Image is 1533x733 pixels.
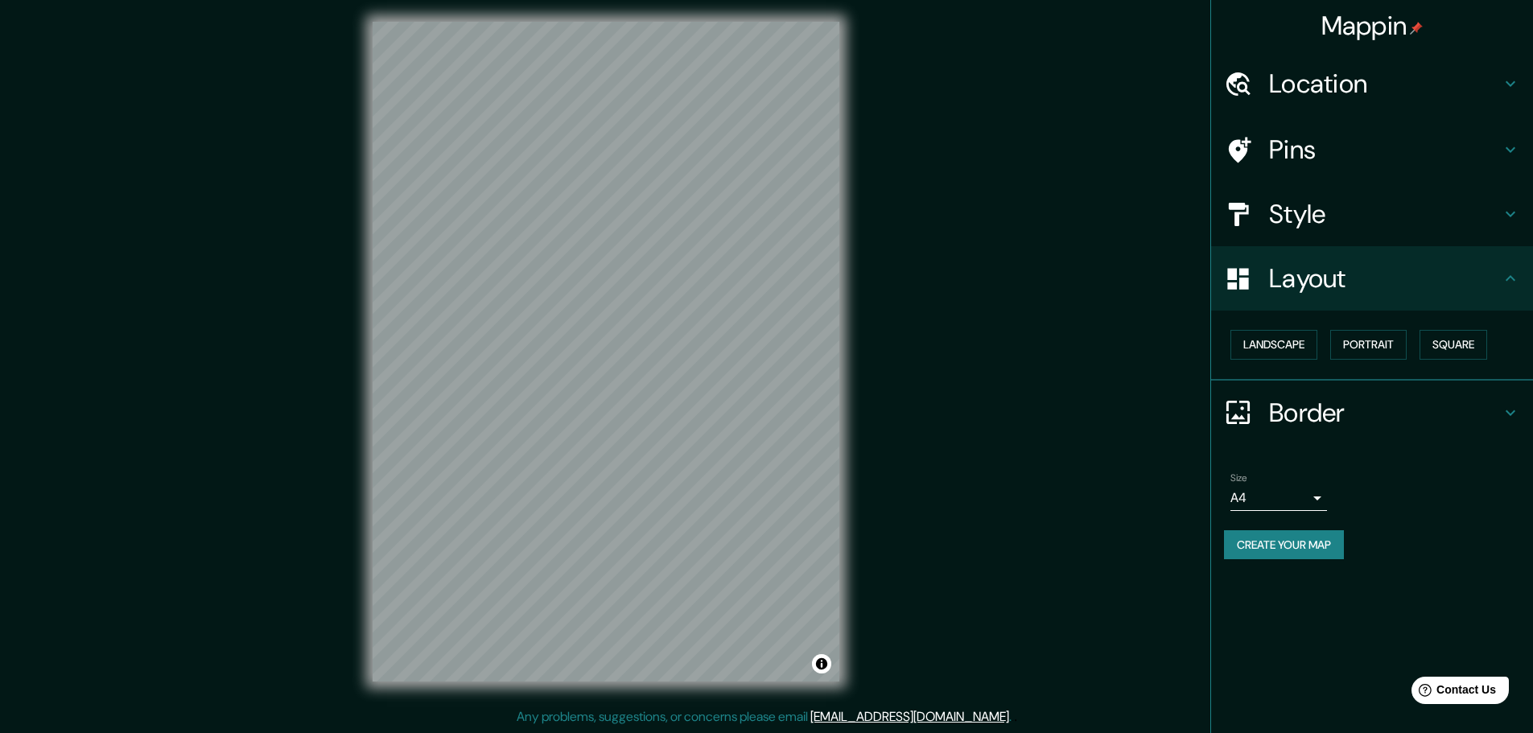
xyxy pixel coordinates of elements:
[1211,182,1533,246] div: Style
[1211,381,1533,445] div: Border
[517,707,1012,727] p: Any problems, suggestions, or concerns please email .
[1269,198,1501,230] h4: Style
[1269,262,1501,294] h4: Layout
[1269,134,1501,166] h4: Pins
[1014,707,1017,727] div: .
[1321,10,1424,42] h4: Mappin
[812,654,831,673] button: Toggle attribution
[1230,471,1247,484] label: Size
[1269,68,1501,100] h4: Location
[1211,246,1533,311] div: Layout
[1269,397,1501,429] h4: Border
[373,22,839,682] canvas: Map
[1410,22,1423,35] img: pin-icon.png
[1230,485,1327,511] div: A4
[1012,707,1014,727] div: .
[1420,330,1487,360] button: Square
[1330,330,1407,360] button: Portrait
[810,708,1009,725] a: [EMAIL_ADDRESS][DOMAIN_NAME]
[1211,51,1533,116] div: Location
[1211,117,1533,182] div: Pins
[1390,670,1515,715] iframe: Help widget launcher
[1230,330,1317,360] button: Landscape
[1224,530,1344,560] button: Create your map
